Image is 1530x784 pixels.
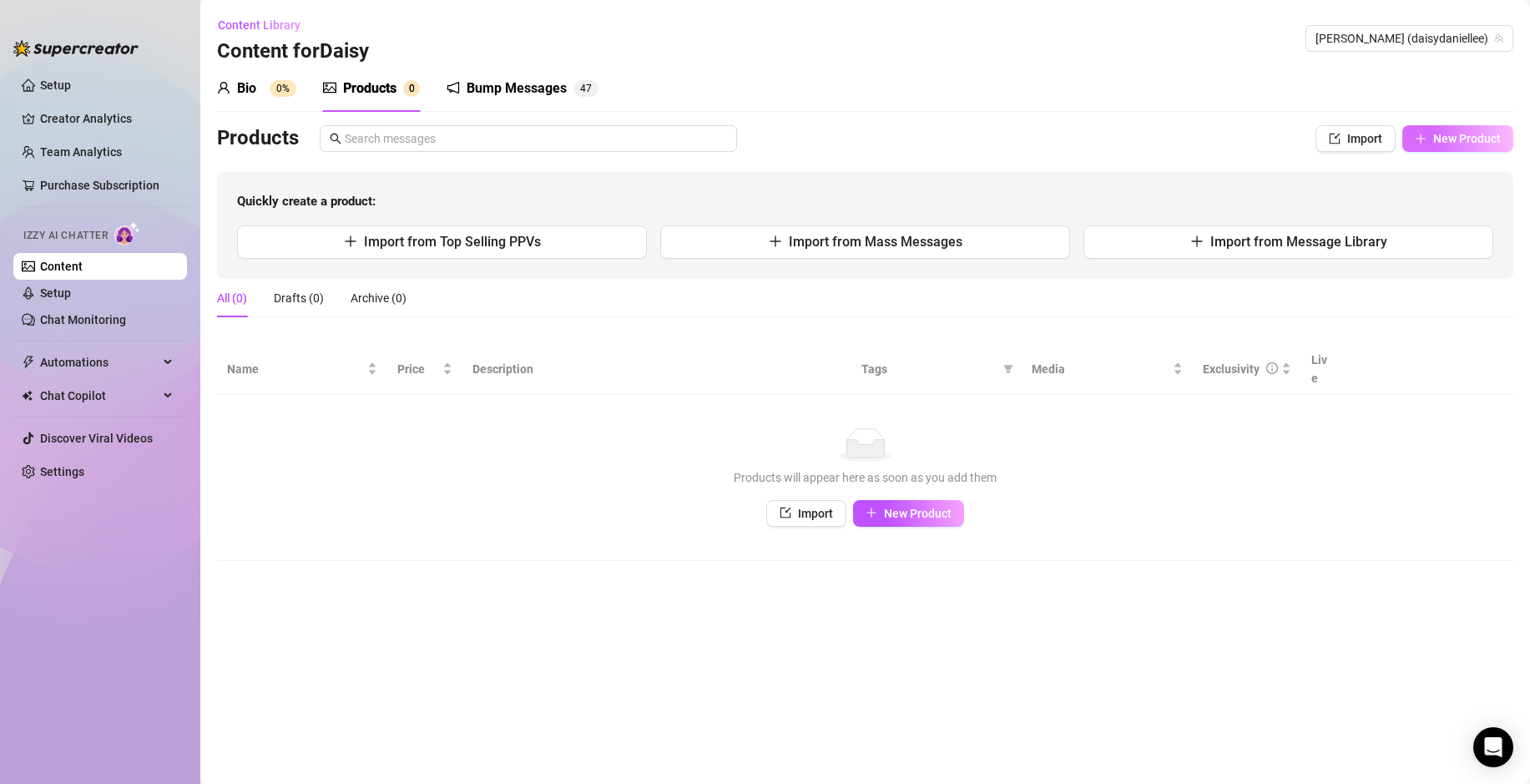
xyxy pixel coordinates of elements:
div: Bump Messages [467,78,567,99]
span: 7 [586,83,592,94]
span: Chat Copilot [40,382,159,409]
span: plus [344,235,357,248]
span: team [1494,33,1504,43]
div: Open Intercom Messenger [1473,727,1513,767]
a: Settings [40,465,84,478]
span: user [217,81,230,94]
button: New Product [1402,125,1513,152]
h3: Content for Daisy [217,38,369,65]
div: Archive (0) [351,289,406,307]
span: Import [1347,132,1382,145]
sup: 47 [573,80,598,97]
span: Price [397,360,439,378]
div: Bio [237,78,256,99]
button: New Product [853,500,964,527]
a: Creator Analytics [40,105,174,132]
img: AI Chatter [114,221,140,245]
span: Import from Top Selling PPVs [364,234,541,250]
span: import [1329,133,1341,144]
a: Setup [40,78,71,92]
span: Import [798,507,833,520]
span: filter [1003,364,1013,374]
span: picture [323,81,336,94]
div: Exclusivity [1203,360,1260,378]
span: import [780,507,791,518]
span: Tags [861,360,997,378]
span: plus [866,507,877,518]
th: Media [1022,344,1192,395]
button: Import from Top Selling PPVs [237,225,647,259]
span: filter [1000,357,1017,382]
a: Setup [40,286,71,300]
th: Live [1301,344,1343,395]
sup: 0 [403,80,420,97]
div: Products [343,78,396,99]
img: logo-BBDzfeDw.svg [13,40,139,57]
span: thunderbolt [22,356,35,369]
span: search [330,133,341,144]
th: Tags [851,344,1022,395]
span: notification [447,81,460,94]
span: Daisy (daisydaniellee) [1315,26,1503,51]
span: New Product [884,507,952,520]
span: Automations [40,349,159,376]
div: All (0) [217,289,247,307]
input: Search messages [345,129,727,148]
span: 4 [580,83,586,94]
a: Team Analytics [40,145,122,159]
th: Name [217,344,387,395]
span: plus [769,235,782,248]
span: Content Library [218,18,300,32]
button: Import from Mass Messages [660,225,1070,259]
th: Price [387,344,462,395]
span: Name [227,360,364,378]
span: Izzy AI Chatter [23,228,108,244]
strong: Quickly create a product: [237,194,376,209]
button: Import from Message Library [1083,225,1493,259]
sup: 0% [270,80,296,97]
a: Chat Monitoring [40,313,126,326]
button: Import [1315,125,1396,152]
a: Discover Viral Videos [40,432,153,445]
div: Drafts (0) [274,289,324,307]
span: plus [1415,133,1426,144]
button: Import [766,500,846,527]
a: Purchase Subscription [40,172,174,199]
a: Content [40,260,83,273]
span: plus [1190,235,1204,248]
div: Products will appear here as soon as you add them [234,468,1497,487]
span: New Product [1433,132,1501,145]
span: Media [1032,360,1169,378]
span: info-circle [1266,362,1278,374]
button: Content Library [217,12,314,38]
h3: Products [217,125,299,152]
span: Import from Mass Messages [789,234,962,250]
img: Chat Copilot [22,390,33,402]
span: Import from Message Library [1210,234,1387,250]
th: Description [462,344,851,395]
